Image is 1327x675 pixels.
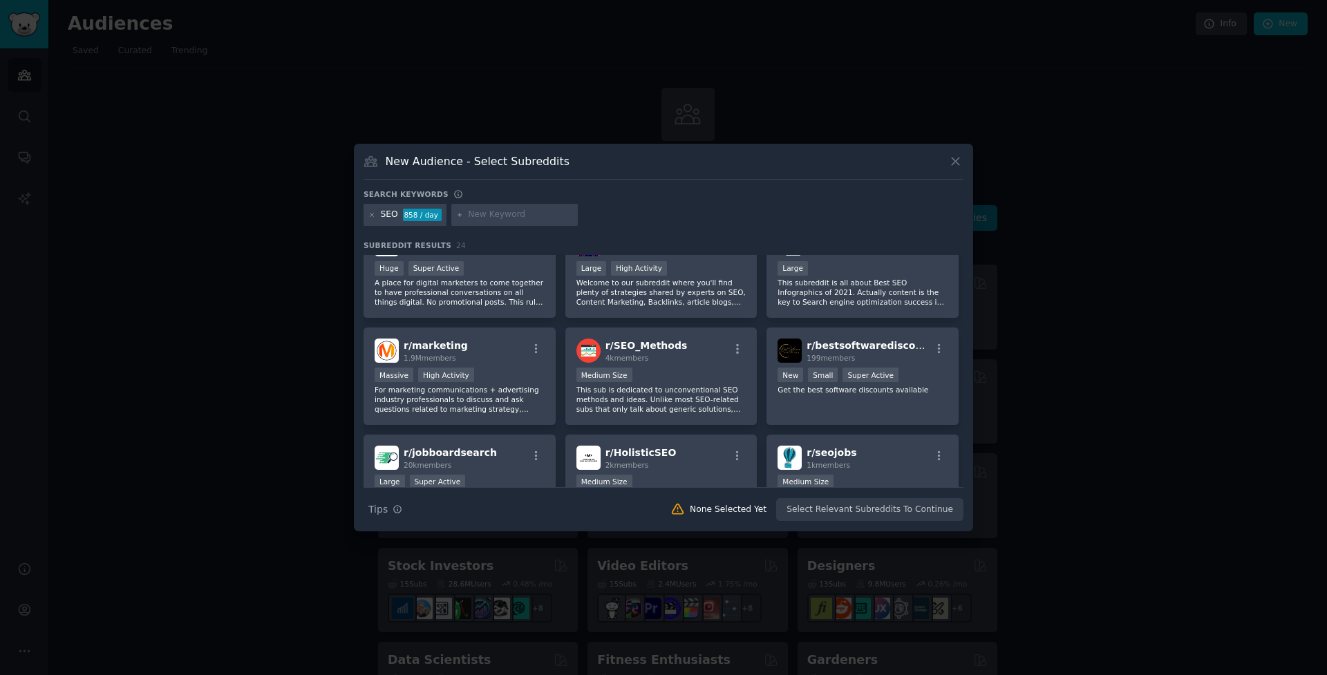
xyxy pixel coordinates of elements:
[605,447,677,458] span: r/ HolisticSEO
[611,261,667,276] div: High Activity
[778,446,802,470] img: seojobs
[375,339,399,363] img: marketing
[418,368,474,382] div: High Activity
[468,209,573,221] input: New Keyword
[778,385,948,394] p: Get the best software discounts available
[364,497,407,522] button: Tips
[410,475,466,489] div: Super Active
[403,209,442,221] div: 858 / day
[778,339,802,363] img: bestsoftwarediscounts
[807,247,854,256] span: 16k members
[404,461,451,469] span: 20k members
[807,447,856,458] span: r/ seojobs
[576,385,746,414] p: This sub is dedicated to unconventional SEO methods and ideas. Unlike most SEO-related subs that ...
[404,340,468,351] span: r/ marketing
[456,241,466,249] span: 24
[375,446,399,470] img: jobboardsearch
[375,385,545,414] p: For marketing communications + advertising industry professionals to discuss and ask questions re...
[576,475,632,489] div: Medium Size
[778,368,803,382] div: New
[404,354,456,362] span: 1.9M members
[807,354,855,362] span: 199 members
[375,278,545,307] p: A place for digital marketers to come together to have professional conversations on all things d...
[807,340,939,351] span: r/ bestsoftwarediscounts
[605,340,688,351] span: r/ SEO_Methods
[375,475,405,489] div: Large
[576,368,632,382] div: Medium Size
[364,240,451,250] span: Subreddit Results
[576,278,746,307] p: Welcome to our subreddit where you'll find plenty of strategies shared by experts on SEO, Content...
[605,247,653,256] span: 58k members
[375,368,413,382] div: Massive
[368,502,388,517] span: Tips
[778,475,834,489] div: Medium Size
[778,261,808,276] div: Large
[375,261,404,276] div: Huge
[690,504,766,516] div: None Selected Yet
[576,261,607,276] div: Large
[605,461,649,469] span: 2k members
[843,368,898,382] div: Super Active
[605,354,649,362] span: 4k members
[807,461,850,469] span: 1k members
[408,261,464,276] div: Super Active
[404,447,497,458] span: r/ jobboardsearch
[576,446,601,470] img: HolisticSEO
[576,339,601,363] img: SEO_Methods
[808,368,838,382] div: Small
[364,189,449,199] h3: Search keywords
[386,154,570,169] h3: New Audience - Select Subreddits
[381,209,398,221] div: SEO
[404,247,456,256] span: 292k members
[778,278,948,307] p: This subreddit is all about Best SEO Infographics of 2021. Actually content is the key to Search ...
